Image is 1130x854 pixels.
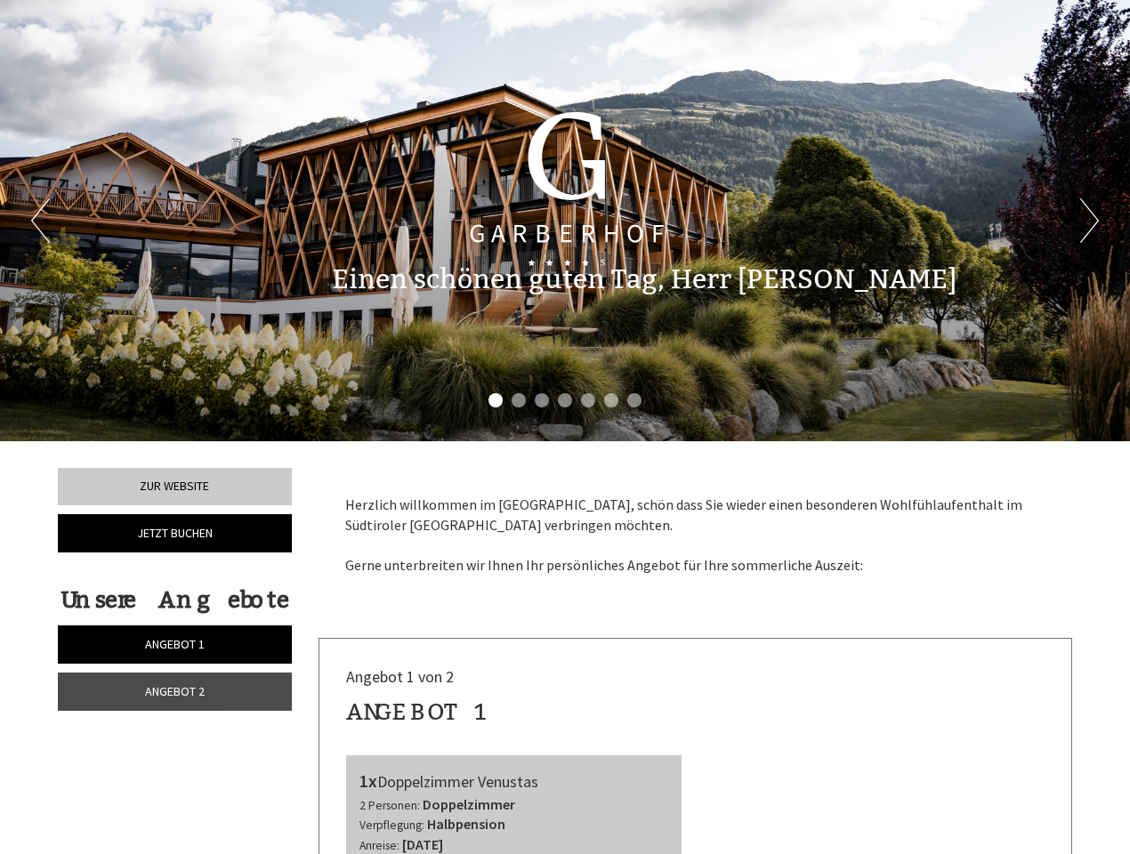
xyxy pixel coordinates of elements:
[31,198,50,243] button: Previous
[58,468,292,505] a: Zur Website
[145,636,205,652] span: Angebot 1
[58,584,292,616] div: Unsere Angebote
[359,769,669,794] div: Doppelzimmer Venustas
[359,769,377,792] b: 1x
[346,696,489,729] div: Angebot 1
[1080,198,1099,243] button: Next
[359,818,424,833] small: Verpflegung:
[332,265,956,294] h1: Einen schönen guten Tag, Herr [PERSON_NAME]
[145,683,205,699] span: Angebot 2
[423,795,515,813] b: Doppelzimmer
[359,798,420,813] small: 2 Personen:
[58,514,292,552] a: Jetzt buchen
[402,835,443,853] b: [DATE]
[359,838,400,853] small: Anreise:
[345,495,1046,576] p: Herzlich willkommen im [GEOGRAPHIC_DATA], schön dass Sie wieder einen besonderen Wohlfühlaufentha...
[427,815,505,833] b: Halbpension
[346,666,454,687] span: Angebot 1 von 2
